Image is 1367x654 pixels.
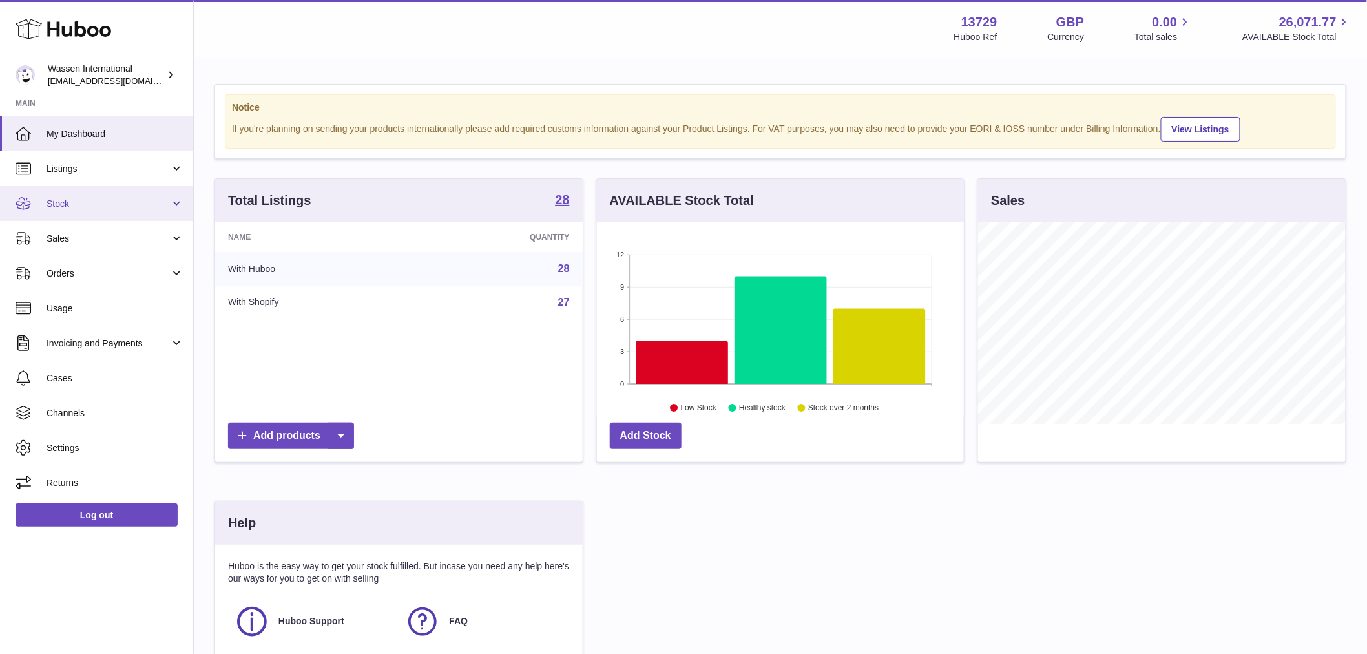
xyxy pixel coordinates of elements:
span: Huboo Support [278,615,344,628]
span: Returns [47,477,183,489]
span: Orders [47,268,170,280]
a: FAQ [405,604,563,639]
a: 26,071.77 AVAILABLE Stock Total [1242,14,1351,43]
span: AVAILABLE Stock Total [1242,31,1351,43]
div: Huboo Ref [954,31,997,43]
img: gemma.moses@wassen.com [16,65,35,85]
th: Quantity [413,222,583,252]
span: Settings [47,442,183,454]
span: Invoicing and Payments [47,337,170,350]
th: Name [215,222,413,252]
span: FAQ [449,615,468,628]
span: Cases [47,372,183,385]
a: 27 [558,297,570,308]
a: Huboo Support [235,604,392,639]
h3: Help [228,514,256,532]
strong: Notice [232,101,1329,114]
a: Add Stock [610,423,682,449]
span: 0.00 [1153,14,1178,31]
div: If you're planning on sending your products internationally please add required customs informati... [232,115,1329,142]
td: With Huboo [215,252,413,286]
strong: 13729 [961,14,997,31]
text: Low Stock [681,404,717,413]
td: With Shopify [215,286,413,319]
span: [EMAIL_ADDRESS][DOMAIN_NAME] [48,76,190,86]
div: Currency [1048,31,1085,43]
a: View Listings [1161,117,1240,142]
a: 28 [558,263,570,274]
p: Huboo is the easy way to get your stock fulfilled. But incase you need any help here's our ways f... [228,560,570,585]
span: Listings [47,163,170,175]
a: Add products [228,423,354,449]
h3: Sales [991,192,1025,209]
text: 0 [620,380,624,388]
h3: Total Listings [228,192,311,209]
text: 3 [620,348,624,355]
text: 9 [620,283,624,291]
text: 6 [620,315,624,323]
strong: 28 [555,193,569,206]
text: Stock over 2 months [808,404,879,413]
strong: GBP [1056,14,1084,31]
span: 26,071.77 [1279,14,1337,31]
text: Healthy stock [739,404,786,413]
a: Log out [16,503,178,527]
span: My Dashboard [47,128,183,140]
h3: AVAILABLE Stock Total [610,192,754,209]
a: 28 [555,193,569,209]
a: 0.00 Total sales [1134,14,1192,43]
span: Sales [47,233,170,245]
span: Stock [47,198,170,210]
text: 12 [616,251,624,258]
span: Usage [47,302,183,315]
span: Total sales [1134,31,1192,43]
span: Channels [47,407,183,419]
div: Wassen International [48,63,164,87]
